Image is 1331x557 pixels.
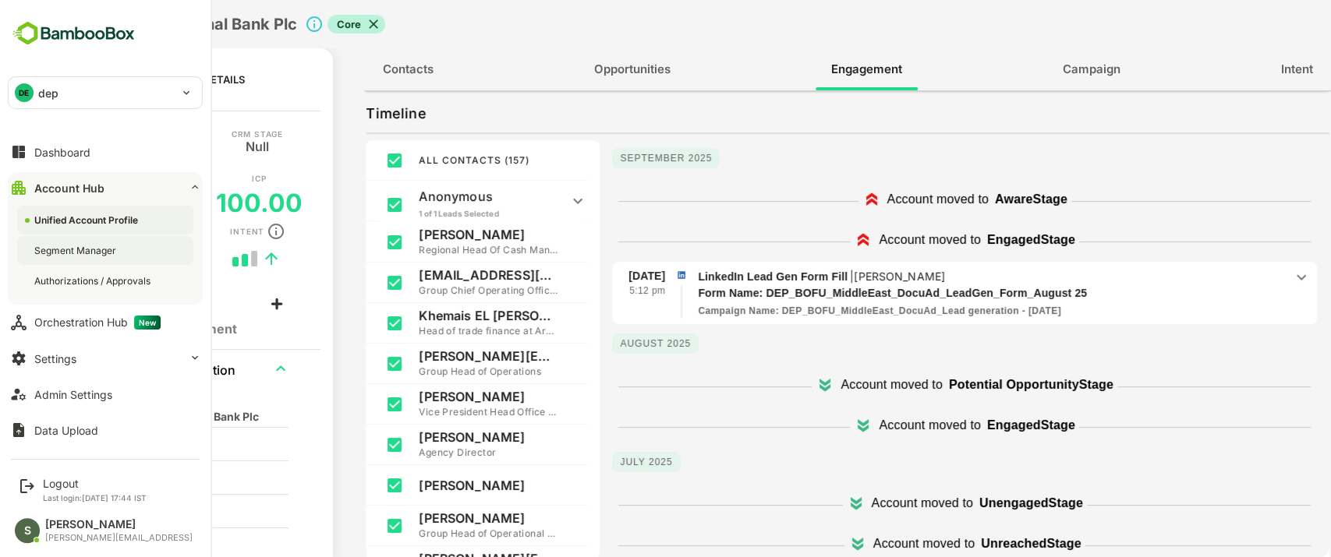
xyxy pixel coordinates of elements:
[8,379,203,410] button: Admin Settings
[620,268,634,282] img: linkedin.png
[364,364,504,379] p: Group Head of Operations
[364,526,504,541] p: Group Head of Operational Risk
[926,534,1026,553] p: Unreached Stage
[63,545,211,556] div: -
[364,308,504,323] p: Khemais EL [PERSON_NAME]
[364,429,504,445] p: [PERSON_NAME]
[63,432,221,444] div: Website URL
[63,138,101,150] h5: Aware
[364,348,504,364] p: [PERSON_NAME][EMAIL_ADDRESS][PERSON_NAME][DOMAIN_NAME]
[63,478,211,489] div: -
[41,15,242,33] h2: ABC International Bank Plc
[34,316,161,330] div: Orchestration Hub
[558,148,665,168] p: September 2025
[364,445,504,460] p: Agency Director
[8,19,140,48] img: BambooboxFullLogoMark.5f36c76dfaba33ec1ec1367b70bb1252.svg
[364,227,504,242] p: [PERSON_NAME]
[364,478,504,493] p: [PERSON_NAME]
[310,48,1276,90] div: full width tabs example
[34,424,98,437] div: Data Upload
[364,323,504,339] p: Head of trade finance at Arab Banking Corporation
[786,375,887,394] p: Account moved to
[1227,59,1258,79] span: Intent
[214,357,238,380] button: expand row
[8,136,203,167] button: Dashboard
[933,416,1021,435] p: Engaged Stage
[15,518,40,543] div: S
[940,190,1013,209] p: Aware Stage
[824,416,926,435] p: Account moved to
[15,83,34,102] div: DE
[1008,59,1066,79] span: Campaign
[67,130,96,138] p: Stage
[32,350,200,387] th: Organisation Information
[46,188,115,218] h5: 31.45
[328,59,379,79] span: Contacts
[15,12,38,36] button: back
[63,499,221,511] div: Account Funnel
[8,172,203,203] button: Account Hub
[824,231,926,249] p: Account moved to
[558,333,644,354] p: August 2025
[643,268,1256,318] div: LinkedIn Lead Gen Form Fill|[PERSON_NAME]DEP_BOFU_MiddleEast_DocuAd_LeadGen_Form_August 25DEP_BOF...
[364,267,504,283] p: [EMAIL_ADDRESS][DOMAIN_NAME]
[364,242,504,258] p: Regional Head Of Cash Management- [GEOGRAPHIC_DATA]
[575,284,611,299] p: 5:12 pm
[540,59,616,79] span: Opportunities
[8,307,203,338] button: Orchestration HubNew
[63,511,211,523] div: -
[894,375,1059,394] p: Potential Opportunity Stage
[45,518,193,531] div: [PERSON_NAME]
[643,285,1200,301] p: DEP_BOFU_MiddleEast_DocuAd_LeadGen_Form_August 25
[799,270,890,283] p: [PERSON_NAME]
[63,533,221,545] div: TAL Grade
[364,208,504,219] p: 1 of 1 Leads Selected
[43,477,147,490] div: Logout
[34,388,112,401] div: Admin Settings
[34,244,119,257] div: Segment Manager
[38,85,58,101] p: dep
[205,247,228,270] button: trend
[273,17,316,32] span: Core
[833,190,934,209] p: Account moved to
[777,59,848,79] span: Engagement
[45,533,193,543] div: [PERSON_NAME][EMAIL_ADDRESS]
[364,283,504,298] p: Group Chief Operating Officer
[63,466,221,478] div: Primary Industry
[364,189,504,204] p: Anonymous
[34,352,76,365] div: Settings
[574,268,611,284] p: [DATE]
[52,294,104,306] div: Comments
[925,494,1028,513] p: Unengaged Stage
[94,73,190,86] p: Account Details
[9,77,202,108] div: DEdep
[311,101,371,126] p: Timeline
[63,411,211,422] div: ABC International Bank Plc
[364,510,504,526] p: [PERSON_NAME]
[177,130,228,138] p: CRM Stage
[34,182,104,195] div: Account Hub
[197,175,211,182] p: ICP
[273,15,331,33] div: Core
[364,154,475,166] span: ALL CONTACTS ( 157 )
[34,213,141,227] div: Unified Account Profile
[175,227,210,235] p: Intent
[34,146,90,159] div: Dashboard
[37,231,99,238] p: Engagement
[364,404,504,420] p: Vice President Head Office Credit Risk
[58,175,102,182] p: Account
[63,444,211,456] div: [DOMAIN_NAME]
[161,188,248,218] h5: 100.00
[63,399,221,411] div: Company name
[191,138,214,150] h5: Null
[52,322,232,337] h1: No Comment
[34,274,154,287] div: Authorizations / Approvals
[8,343,203,374] button: Settings
[8,414,203,446] button: Data Upload
[793,270,893,283] p: |
[324,181,533,221] div: Anonymous1 of 1 Leads Selected
[819,534,920,553] p: Account moved to
[817,494,919,513] p: Account moved to
[43,493,147,502] p: Last login: [DATE] 17:44 IST
[134,316,161,330] span: New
